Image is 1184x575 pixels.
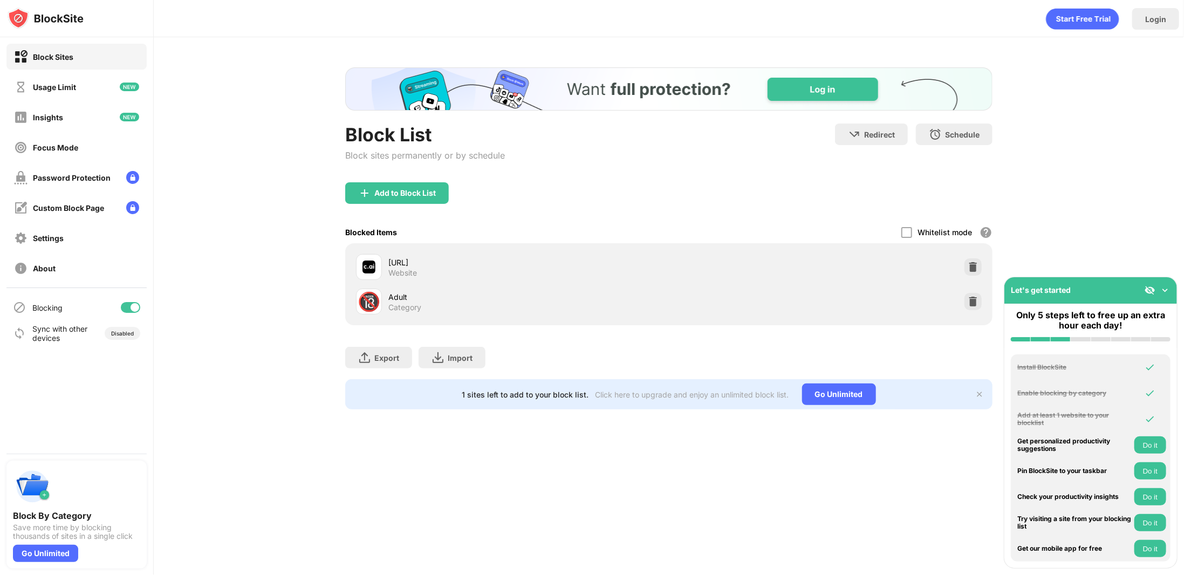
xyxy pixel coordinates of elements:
div: Login [1145,15,1166,24]
div: Import [448,353,473,362]
div: Category [388,303,421,312]
button: Do it [1134,462,1166,480]
div: Add at least 1 website to your blocklist [1017,412,1132,427]
div: Pin BlockSite to your taskbar [1017,467,1132,475]
div: 1 sites left to add to your block list. [462,390,589,399]
div: Block sites permanently or by schedule [345,150,505,161]
button: Do it [1134,540,1166,557]
img: omni-check.svg [1145,388,1155,399]
div: Block Sites [33,52,73,61]
div: Schedule [945,130,980,139]
div: Check your productivity insights [1017,493,1132,501]
img: favicons [362,261,375,273]
img: about-off.svg [14,262,28,275]
div: Export [374,353,399,362]
div: Block List [345,124,505,146]
div: Redirect [864,130,895,139]
div: Let's get started [1011,285,1071,295]
div: About [33,264,56,273]
img: password-protection-off.svg [14,171,28,184]
img: settings-off.svg [14,231,28,245]
div: Focus Mode [33,143,78,152]
div: Whitelist mode [918,228,972,237]
img: omni-check.svg [1145,362,1155,373]
div: Add to Block List [374,189,436,197]
div: Blocked Items [345,228,397,237]
img: x-button.svg [975,390,984,399]
img: omni-check.svg [1145,414,1155,425]
div: Save more time by blocking thousands of sites in a single click [13,523,140,540]
button: Do it [1134,514,1166,531]
img: blocking-icon.svg [13,301,26,314]
img: customize-block-page-off.svg [14,201,28,215]
img: focus-off.svg [14,141,28,154]
img: lock-menu.svg [126,171,139,184]
div: Enable blocking by category [1017,389,1132,397]
div: Install BlockSite [1017,364,1132,371]
div: Password Protection [33,173,111,182]
div: Try visiting a site from your blocking list [1017,515,1132,531]
div: animation [1046,8,1119,30]
iframe: Banner [345,67,993,111]
div: Insights [33,113,63,122]
div: Go Unlimited [802,384,876,405]
div: Get personalized productivity suggestions [1017,437,1132,453]
img: eye-not-visible.svg [1145,285,1155,296]
div: Disabled [111,330,134,337]
div: Custom Block Page [33,203,104,213]
img: new-icon.svg [120,83,139,91]
div: Get our mobile app for free [1017,545,1132,552]
img: time-usage-off.svg [14,80,28,94]
div: Settings [33,234,64,243]
div: Click here to upgrade and enjoy an unlimited block list. [596,390,789,399]
div: Website [388,268,417,278]
img: logo-blocksite.svg [8,8,84,29]
button: Do it [1134,436,1166,454]
div: Blocking [32,303,63,312]
img: omni-setup-toggle.svg [1160,285,1171,296]
img: sync-icon.svg [13,327,26,340]
div: 🔞 [358,291,380,313]
img: lock-menu.svg [126,201,139,214]
div: Block By Category [13,510,140,521]
div: Sync with other devices [32,324,88,343]
div: [URL] [388,257,669,268]
div: Only 5 steps left to free up an extra hour each day! [1011,310,1171,331]
img: new-icon.svg [120,113,139,121]
div: Adult [388,291,669,303]
button: Do it [1134,488,1166,505]
div: Usage Limit [33,83,76,92]
div: Go Unlimited [13,545,78,562]
img: block-on.svg [14,50,28,64]
img: insights-off.svg [14,111,28,124]
img: push-categories.svg [13,467,52,506]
